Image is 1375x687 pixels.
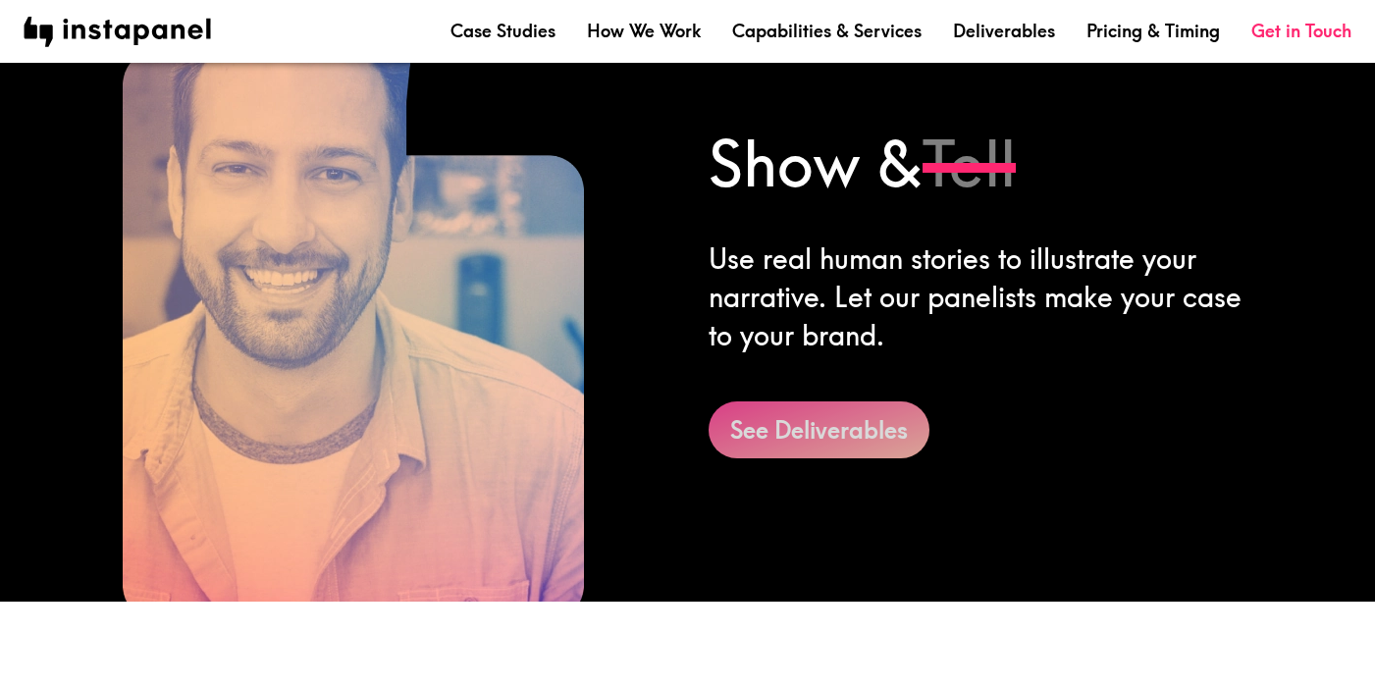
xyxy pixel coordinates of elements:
[732,19,922,43] a: Capabilities & Services
[709,401,929,458] a: See Deliverables
[1251,19,1351,43] a: Get in Touch
[953,19,1055,43] a: Deliverables
[709,120,1253,208] h1: Show &
[1086,19,1220,43] a: Pricing & Timing
[923,124,1016,202] s: Tell
[24,17,211,47] img: instapanel
[450,19,555,43] a: Case Studies
[587,19,701,43] a: How We Work
[709,239,1253,355] div: Use real human stories to illustrate your narrative. Let our panelists make your case to your brand.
